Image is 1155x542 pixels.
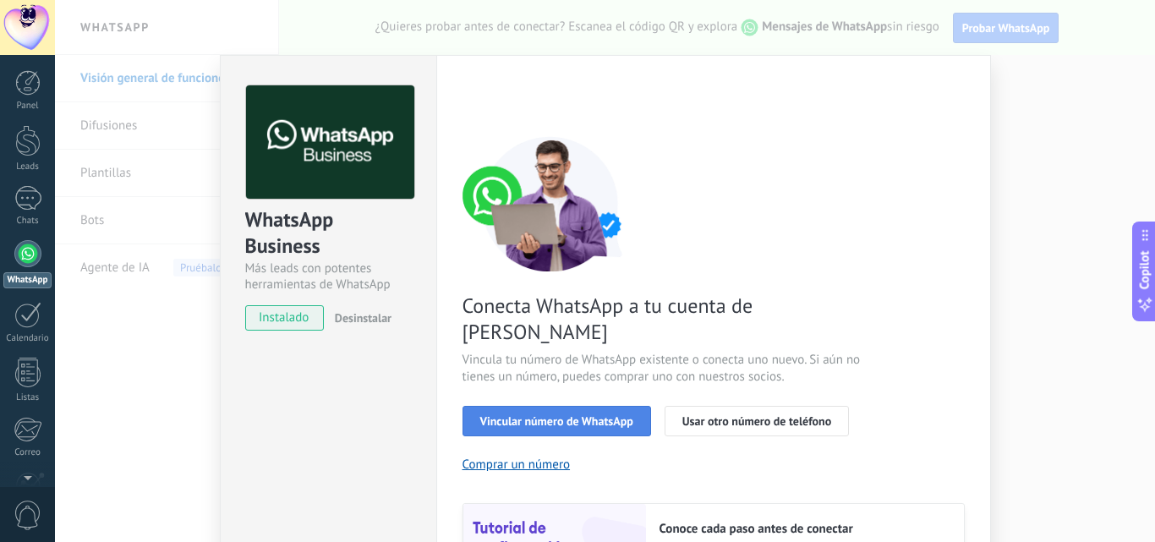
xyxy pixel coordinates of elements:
div: WhatsApp Business [245,206,412,260]
button: Vincular número de WhatsApp [463,406,651,436]
button: Comprar un número [463,457,571,473]
button: Desinstalar [328,305,391,331]
span: Copilot [1136,250,1153,289]
div: Listas [3,392,52,403]
div: Leads [3,162,52,172]
span: instalado [246,305,323,331]
div: WhatsApp [3,272,52,288]
img: logo_main.png [246,85,414,200]
span: Desinstalar [335,310,391,326]
button: Usar otro número de teléfono [665,406,849,436]
span: Vincular número de WhatsApp [480,415,633,427]
div: Chats [3,216,52,227]
div: Calendario [3,333,52,344]
span: Usar otro número de teléfono [682,415,831,427]
span: Conecta WhatsApp a tu cuenta de [PERSON_NAME] [463,293,865,345]
div: Correo [3,447,52,458]
div: Más leads con potentes herramientas de WhatsApp [245,260,412,293]
div: Panel [3,101,52,112]
span: Vincula tu número de WhatsApp existente o conecta uno nuevo. Si aún no tienes un número, puedes c... [463,352,865,386]
img: connect number [463,136,640,271]
h2: Conoce cada paso antes de conectar [660,521,947,537]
